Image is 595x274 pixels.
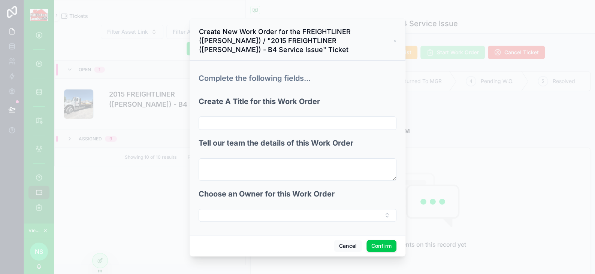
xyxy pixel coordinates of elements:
h2: Choose an Owner for this Work Order [199,189,335,200]
button: Cancel [334,240,362,252]
h2: Create A Title for this Work Order [199,97,320,107]
h3: Create New Work Order for the FREIGHTLINER ([PERSON_NAME]) / "2015 FREIGHTLINER ([PERSON_NAME]) -... [199,27,393,54]
h3: Complete the following fields... [199,73,396,84]
button: Select Button [199,209,396,222]
h2: Tell our team the details of this Work Order [199,138,353,149]
button: Confirm [366,240,396,252]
